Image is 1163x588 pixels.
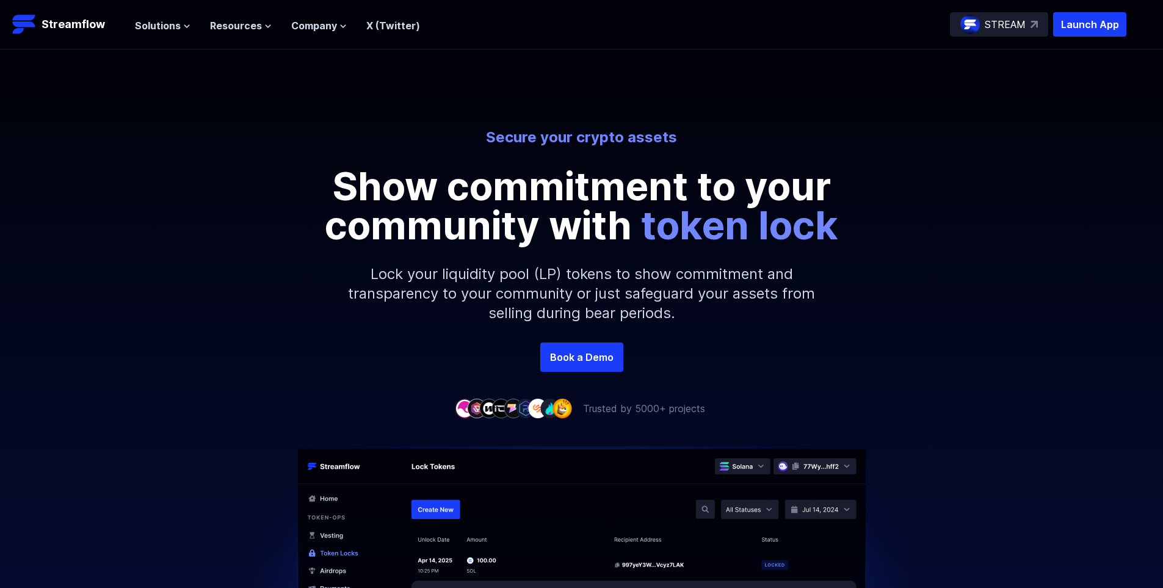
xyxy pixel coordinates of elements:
[210,18,262,33] span: Resources
[12,12,37,37] img: Streamflow Logo
[42,16,105,33] p: Streamflow
[553,399,572,418] img: company-9
[244,128,920,147] p: Secure your crypto assets
[491,399,511,418] img: company-4
[291,18,337,33] span: Company
[1031,21,1038,28] img: top-right-arrow.svg
[540,343,623,372] a: Book a Demo
[583,401,705,416] p: Trusted by 5000+ projects
[960,15,980,34] img: streamflow-logo-circle.png
[1053,12,1126,37] button: Launch App
[366,20,420,32] a: X (Twitter)
[319,245,844,343] p: Lock your liquidity pool (LP) tokens to show commitment and transparency to your community or jus...
[985,17,1026,32] p: STREAM
[12,12,123,37] a: Streamflow
[641,201,838,249] span: token lock
[528,399,548,418] img: company-7
[135,18,181,33] span: Solutions
[307,167,857,245] p: Show commitment to your community with
[540,399,560,418] img: company-8
[455,399,474,418] img: company-1
[950,12,1048,37] a: STREAM
[135,18,190,33] button: Solutions
[210,18,272,33] button: Resources
[504,399,523,418] img: company-5
[516,399,535,418] img: company-6
[479,399,499,418] img: company-3
[467,399,487,418] img: company-2
[291,18,347,33] button: Company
